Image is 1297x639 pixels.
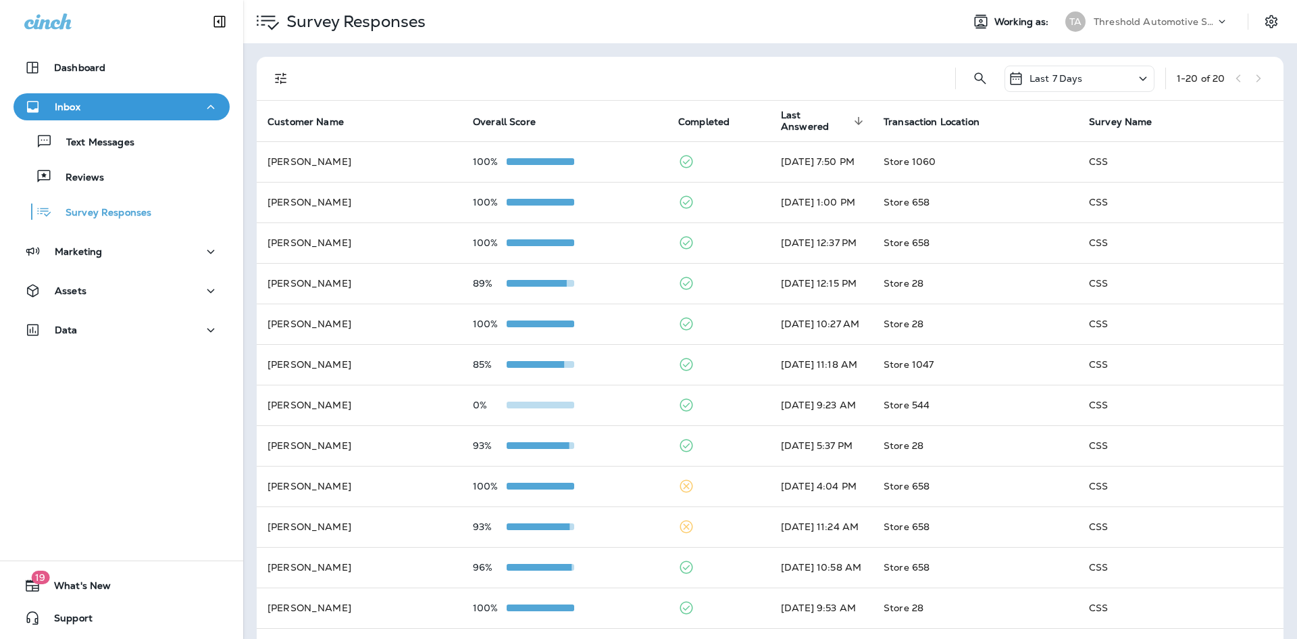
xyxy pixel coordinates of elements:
[473,318,507,329] p: 100%
[473,116,553,128] span: Overall Score
[14,316,230,344] button: Data
[473,440,507,451] p: 93%
[770,506,873,547] td: [DATE] 11:24 AM
[781,110,867,133] span: Last Answered
[52,172,104,185] p: Reviews
[55,325,78,335] p: Data
[257,385,462,425] td: [PERSON_NAME]
[14,54,230,81] button: Dashboard
[14,162,230,191] button: Reviews
[14,572,230,599] button: 19What's New
[268,116,344,128] span: Customer Name
[770,182,873,222] td: [DATE] 1:00 PM
[14,605,230,632] button: Support
[55,101,80,112] p: Inbox
[1078,141,1283,182] td: CSS
[257,588,462,628] td: [PERSON_NAME]
[1078,547,1283,588] td: CSS
[1078,263,1283,304] td: CSS
[473,602,507,613] p: 100%
[473,197,507,208] p: 100%
[770,547,873,588] td: [DATE] 10:58 AM
[14,238,230,265] button: Marketing
[678,116,730,128] span: Completed
[473,156,507,167] p: 100%
[1078,506,1283,547] td: CSS
[257,304,462,344] td: [PERSON_NAME]
[873,588,1078,628] td: Store 28
[31,571,49,584] span: 19
[873,263,1078,304] td: Store 28
[257,344,462,385] td: [PERSON_NAME]
[967,65,994,92] button: Search Survey Responses
[873,304,1078,344] td: Store 28
[1078,385,1283,425] td: CSS
[873,506,1078,547] td: Store 658
[678,116,747,128] span: Completed
[1177,73,1225,84] div: 1 - 20 of 20
[873,385,1078,425] td: Store 544
[55,285,86,296] p: Assets
[1078,304,1283,344] td: CSS
[770,466,873,506] td: [DATE] 4:04 PM
[14,277,230,304] button: Assets
[770,304,873,344] td: [DATE] 10:27 AM
[770,425,873,466] td: [DATE] 5:37 PM
[1259,9,1283,34] button: Settings
[257,222,462,263] td: [PERSON_NAME]
[257,182,462,222] td: [PERSON_NAME]
[770,141,873,182] td: [DATE] 7:50 PM
[257,263,462,304] td: [PERSON_NAME]
[1029,73,1083,84] p: Last 7 Days
[473,116,536,128] span: Overall Score
[14,93,230,120] button: Inbox
[41,613,93,629] span: Support
[1078,222,1283,263] td: CSS
[770,222,873,263] td: [DATE] 12:37 PM
[1078,588,1283,628] td: CSS
[873,344,1078,385] td: Store 1047
[873,425,1078,466] td: Store 28
[473,481,507,492] p: 100%
[473,237,507,248] p: 100%
[14,197,230,226] button: Survey Responses
[473,400,507,410] p: 0%
[1089,116,1170,128] span: Survey Name
[873,222,1078,263] td: Store 658
[473,278,507,289] p: 89%
[873,466,1078,506] td: Store 658
[53,137,134,149] p: Text Messages
[257,506,462,547] td: [PERSON_NAME]
[473,359,507,370] p: 85%
[54,62,105,73] p: Dashboard
[873,141,1078,182] td: Store 1060
[52,207,151,220] p: Survey Responses
[257,547,462,588] td: [PERSON_NAME]
[1065,11,1086,32] div: TA
[473,521,507,532] p: 93%
[873,182,1078,222] td: Store 658
[1089,116,1152,128] span: Survey Name
[873,547,1078,588] td: Store 658
[781,110,850,133] span: Last Answered
[1078,425,1283,466] td: CSS
[770,344,873,385] td: [DATE] 11:18 AM
[41,580,111,596] span: What's New
[268,116,361,128] span: Customer Name
[257,141,462,182] td: [PERSON_NAME]
[55,246,102,257] p: Marketing
[268,65,295,92] button: Filters
[281,11,426,32] p: Survey Responses
[1094,16,1215,27] p: Threshold Automotive Service dba Grease Monkey
[473,562,507,573] p: 96%
[770,263,873,304] td: [DATE] 12:15 PM
[201,8,238,35] button: Collapse Sidebar
[1078,182,1283,222] td: CSS
[884,116,997,128] span: Transaction Location
[770,385,873,425] td: [DATE] 9:23 AM
[884,116,980,128] span: Transaction Location
[1078,466,1283,506] td: CSS
[1078,344,1283,385] td: CSS
[257,425,462,466] td: [PERSON_NAME]
[14,127,230,156] button: Text Messages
